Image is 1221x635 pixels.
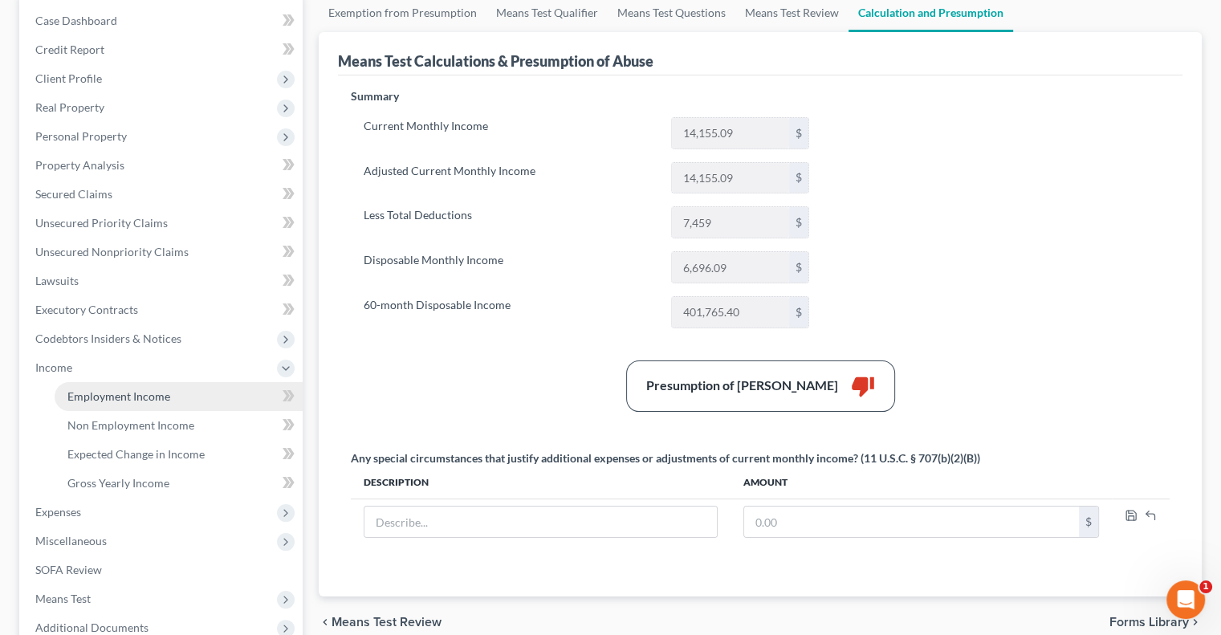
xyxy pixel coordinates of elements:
a: Gross Yearly Income [55,469,303,498]
a: Property Analysis [22,151,303,180]
span: Property Analysis [35,158,124,172]
span: Executory Contracts [35,303,138,316]
span: Secured Claims [35,187,112,201]
a: Employment Income [55,382,303,411]
span: Unsecured Nonpriority Claims [35,245,189,258]
a: Non Employment Income [55,411,303,440]
span: Personal Property [35,129,127,143]
label: Disposable Monthly Income [356,251,663,283]
span: Gross Yearly Income [67,476,169,490]
label: Adjusted Current Monthly Income [356,162,663,194]
label: Less Total Deductions [356,206,663,238]
input: 0.00 [672,118,789,149]
span: Means Test Review [332,616,442,629]
input: 0.00 [672,207,789,238]
span: Employment Income [67,389,170,403]
th: Amount [731,466,1112,499]
span: Means Test [35,592,91,605]
div: $ [1079,507,1098,537]
label: Current Monthly Income [356,117,663,149]
span: Expenses [35,505,81,519]
input: 0.00 [744,507,1079,537]
p: Summary [351,88,822,104]
div: Any special circumstances that justify additional expenses or adjustments of current monthly inco... [351,450,980,466]
div: Means Test Calculations & Presumption of Abuse [338,51,653,71]
span: Income [35,360,72,374]
span: Additional Documents [35,621,149,634]
button: Forms Library chevron_right [1109,616,1202,629]
span: SOFA Review [35,563,102,576]
div: $ [789,252,808,283]
div: $ [789,207,808,238]
a: Lawsuits [22,267,303,295]
span: Client Profile [35,71,102,85]
input: 0.00 [672,252,789,283]
a: Secured Claims [22,180,303,209]
a: Credit Report [22,35,303,64]
a: Executory Contracts [22,295,303,324]
span: Forms Library [1109,616,1189,629]
i: chevron_left [319,616,332,629]
span: Real Property [35,100,104,114]
span: Credit Report [35,43,104,56]
input: Describe... [364,507,717,537]
button: chevron_left Means Test Review [319,616,442,629]
div: $ [789,118,808,149]
input: 0.00 [672,297,789,328]
span: Unsecured Priority Claims [35,216,168,230]
span: Codebtors Insiders & Notices [35,332,181,345]
span: Non Employment Income [67,418,194,432]
div: $ [789,163,808,193]
label: 60-month Disposable Income [356,296,663,328]
a: Case Dashboard [22,6,303,35]
iframe: Intercom live chat [1166,580,1205,619]
span: 1 [1199,580,1212,593]
div: $ [789,297,808,328]
a: Unsecured Priority Claims [22,209,303,238]
a: Unsecured Nonpriority Claims [22,238,303,267]
input: 0.00 [672,163,789,193]
a: SOFA Review [22,556,303,584]
span: Lawsuits [35,274,79,287]
i: chevron_right [1189,616,1202,629]
i: thumb_down [851,374,875,398]
div: Presumption of [PERSON_NAME] [646,377,838,395]
span: Case Dashboard [35,14,117,27]
span: Expected Change in Income [67,447,205,461]
th: Description [351,466,731,499]
a: Expected Change in Income [55,440,303,469]
span: Miscellaneous [35,534,107,547]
